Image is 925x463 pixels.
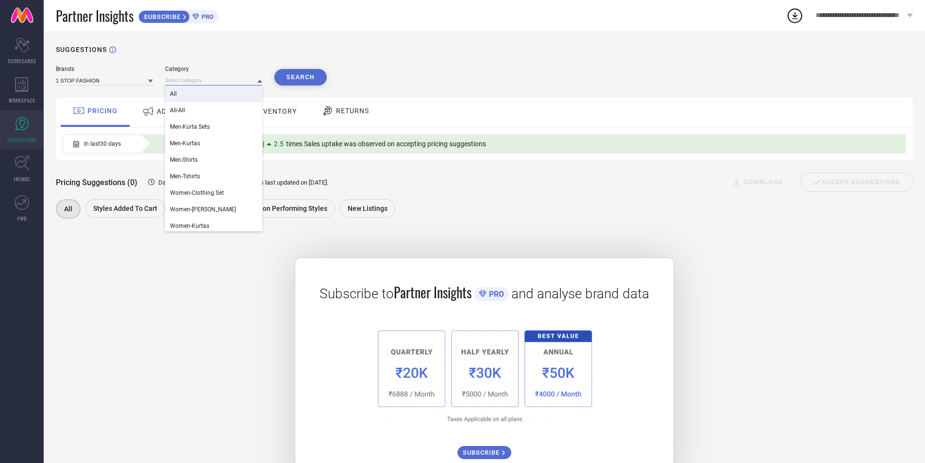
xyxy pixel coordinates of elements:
[170,206,236,213] span: Women-[PERSON_NAME]
[165,140,183,148] span: 6.84%
[158,179,328,186] span: Data is based on last 30 days and was last updated on [DATE] .
[165,185,262,201] div: Women-Clothing Set
[199,13,214,20] span: PRO
[286,140,486,148] span: times Sales uptake was observed on accepting pricing suggestions
[56,6,134,26] span: Partner Insights
[165,218,262,234] div: Women-Kurtas
[170,140,200,147] span: Men-Kurtas
[457,439,511,459] a: SUBSCRIBE
[165,201,262,218] div: Women-Kurta Sets
[487,290,504,299] span: PRO
[336,107,369,115] span: RETURNS
[17,215,27,222] span: FWD
[170,223,209,229] span: Women-Kurtas
[165,102,262,119] div: All-All
[139,13,183,20] span: SUBSCRIBE
[800,172,913,192] div: Accept Suggestions
[255,107,297,115] span: INVENTORY
[170,107,185,114] span: All-All
[14,175,30,183] span: TRENDS
[170,90,177,97] span: All
[138,8,219,23] a: SUBSCRIBEPRO
[369,322,600,429] img: 1a6fb96cb29458d7132d4e38d36bc9c7.png
[93,205,157,212] span: Styles Added To Cart
[84,140,121,147] span: In last 30 days
[170,173,200,180] span: Men-Tshirts
[165,66,262,72] div: Category
[348,205,387,212] span: New Listings
[786,7,804,24] div: Open download list
[64,205,72,213] span: All
[87,107,118,115] span: PRICING
[165,75,262,86] input: Select category
[8,57,36,65] span: SCORECARDS
[7,136,37,143] span: SUGGESTIONS
[165,168,262,185] div: Men-Tshirts
[165,152,262,168] div: Men-Shirts
[170,189,224,196] span: Women-Clothing Set
[160,137,491,150] div: Percentage of sellers who have viewed suggestions for the current Insight Type
[165,135,262,152] div: Men-Kurtas
[274,69,327,86] button: Search
[511,286,649,302] span: and analyse brand data
[320,286,394,302] span: Subscribe to
[56,46,107,53] h1: SUGGESTIONS
[394,282,471,302] span: Partner Insights
[157,107,216,115] span: ADVERTISEMENT
[165,119,262,135] div: Men-Kurta Sets
[463,449,502,456] span: SUBSCRIBE
[165,86,262,102] div: All
[258,205,327,212] span: Non Performing Styles
[170,123,210,130] span: Men-Kurta Sets
[274,140,284,148] span: 2.5
[9,97,35,104] span: WORKSPACE
[56,178,137,187] span: Pricing Suggestions (0)
[170,156,198,163] span: Men-Shirts
[56,66,153,72] div: Brands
